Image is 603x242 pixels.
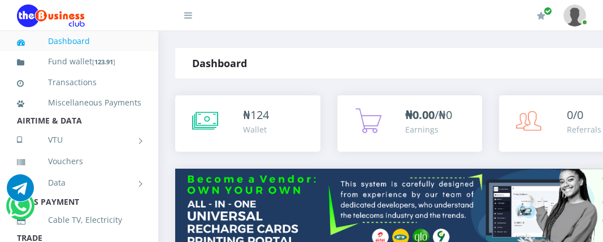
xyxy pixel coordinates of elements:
i: Renew/Upgrade Subscription [537,11,545,20]
img: User [563,5,586,27]
a: ₦0.00/₦0 Earnings [337,95,483,152]
b: 123.91 [94,58,113,66]
div: Referrals [567,124,601,135]
a: VTU [17,126,141,154]
div: Wallet [243,124,269,135]
a: Fund wallet[123.91] [17,49,141,75]
a: ₦124 Wallet [175,95,320,152]
a: Miscellaneous Payments [17,90,141,116]
span: Renew/Upgrade Subscription [544,7,552,15]
div: ₦ [243,107,269,124]
div: Earnings [405,124,452,135]
img: Logo [17,5,85,27]
b: ₦0.00 [405,107,435,122]
a: Data [17,169,141,197]
small: [ ] [92,58,115,66]
a: Chat for support [8,201,32,219]
span: /₦0 [405,107,452,122]
span: 124 [250,107,269,122]
a: Transactions [17,69,141,95]
a: Dashboard [17,28,141,54]
a: Chat for support [7,183,34,201]
span: 0/0 [567,107,583,122]
strong: Dashboard [192,56,247,70]
a: Vouchers [17,148,141,174]
a: Cable TV, Electricity [17,207,141,233]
